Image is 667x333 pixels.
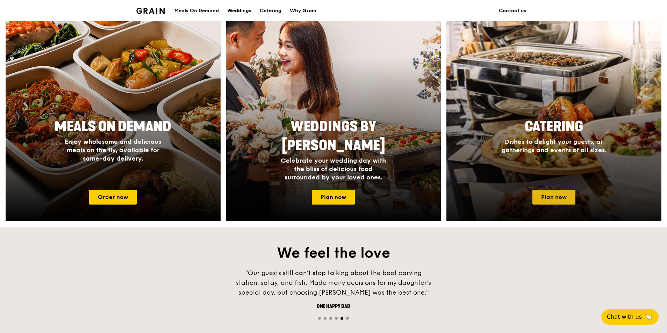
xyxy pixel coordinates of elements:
[532,190,575,205] a: Plan now
[502,138,607,154] span: Dishes to delight your guests, at gatherings and events of all sizes.
[335,317,338,320] span: Go to slide 4
[290,0,316,21] div: Why Grain
[346,317,349,320] span: Go to slide 6
[312,190,355,205] a: Plan now
[607,313,642,321] span: Chat with us
[65,138,161,162] span: Enjoy wholesome and delicious meals on the fly, available for same-day delivery.
[601,309,659,325] button: Chat with us🦙
[136,8,165,14] img: Grain
[256,0,286,21] a: Catering
[55,118,171,135] span: Meals On Demand
[223,0,256,21] a: Weddings
[446,18,661,221] a: CateringDishes to delight your guests, at gatherings and events of all sizes.Plan now
[340,317,343,320] span: Go to slide 5
[229,303,438,310] div: One happy dad
[282,118,385,154] span: Weddings by [PERSON_NAME]
[495,0,531,21] a: Contact us
[324,317,327,320] span: Go to slide 2
[174,0,219,21] div: Meals On Demand
[229,268,438,297] div: “Our guests still can’t stop talking about the beef carving station, satay, and fish. Made many d...
[286,0,321,21] a: Why Grain
[260,0,281,21] div: Catering
[318,317,321,320] span: Go to slide 1
[645,313,653,321] span: 🦙
[226,18,441,221] a: Weddings by [PERSON_NAME]Celebrate your wedding day with the bliss of delicious food surrounded b...
[6,18,221,221] a: Meals On DemandEnjoy wholesome and delicious meals on the fly, available for same-day delivery.Or...
[89,190,137,205] a: Order now
[525,118,583,135] span: Catering
[227,0,251,21] div: Weddings
[281,157,386,181] span: Celebrate your wedding day with the bliss of delicious food surrounded by your loved ones.
[329,317,332,320] span: Go to slide 3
